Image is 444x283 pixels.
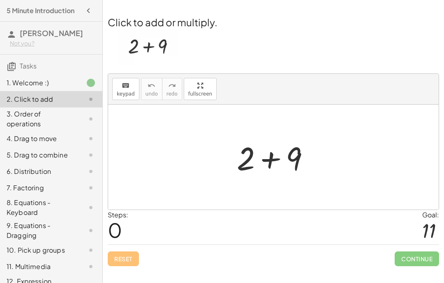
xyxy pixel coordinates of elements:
[7,134,73,144] div: 4. Drag to move
[86,94,96,104] i: Task not started.
[86,114,96,124] i: Task not started.
[7,94,73,104] div: 2. Click to add
[146,91,158,97] span: undo
[86,245,96,255] i: Task not started.
[86,150,96,160] i: Task not started.
[86,226,96,235] i: Task not started.
[20,28,83,38] span: [PERSON_NAME]
[162,78,182,100] button: redoredo
[86,262,96,272] i: Task not started.
[86,203,96,212] i: Task not started.
[7,245,73,255] div: 10. Pick up groups
[7,150,73,160] div: 5. Drag to combine
[86,78,96,88] i: Task finished.
[112,78,139,100] button: keyboardkeypad
[7,167,73,176] div: 6. Distribution
[7,198,73,217] div: 8. Equations - Keyboard
[148,81,155,91] i: undo
[86,167,96,176] i: Task not started.
[7,221,73,240] div: 9. Equations - Dragging
[20,62,37,70] span: Tasks
[118,29,178,65] img: acc24cad2d66776ab3378aca534db7173dae579742b331bb719a8ca59f72f8de.webp
[166,91,178,97] span: redo
[7,262,73,272] div: 11. Multimedia
[184,78,217,100] button: fullscreen
[7,78,73,88] div: 1. Welcome :)
[168,81,176,91] i: redo
[7,183,73,193] div: 7. Factoring
[422,210,439,220] div: Goal:
[10,39,96,48] div: Not you?
[108,15,439,29] h2: Click to add or multiply.
[86,134,96,144] i: Task not started.
[7,6,74,16] h4: 5 Minute Introduction
[108,217,122,242] span: 0
[141,78,162,100] button: undoundo
[108,210,128,219] label: Steps:
[122,81,129,91] i: keyboard
[7,109,73,129] div: 3. Order of operations
[188,91,212,97] span: fullscreen
[86,183,96,193] i: Task not started.
[117,91,135,97] span: keypad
